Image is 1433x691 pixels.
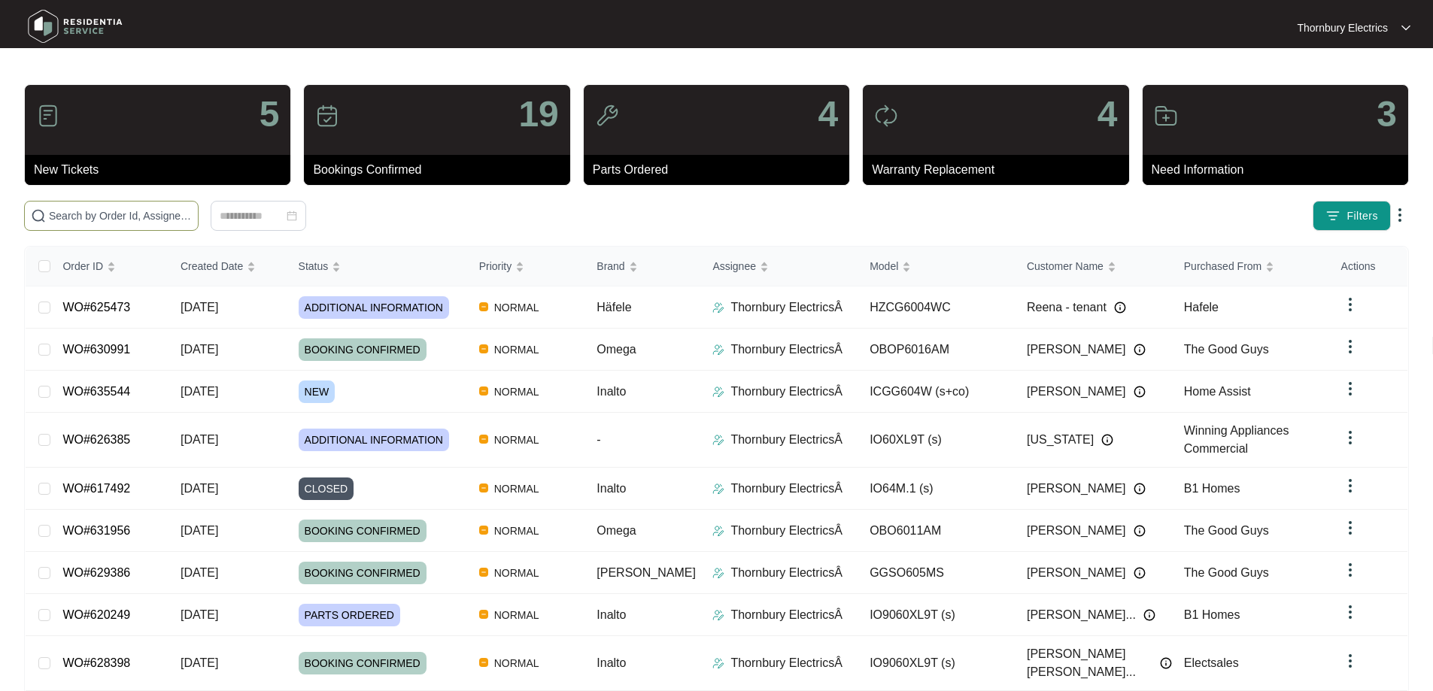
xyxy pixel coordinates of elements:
p: Thornbury ElectricsÂ [730,564,842,582]
th: Status [287,247,467,286]
img: dropdown arrow [1341,295,1359,314]
td: HZCG6004WC [858,286,1015,329]
img: search-icon [31,208,46,223]
th: Created Date [168,247,287,286]
img: Info icon [1134,483,1146,495]
p: Thornbury ElectricsÂ [730,480,842,498]
span: [DATE] [181,482,218,495]
span: CLOSED [299,477,354,500]
th: Customer Name [1015,247,1172,286]
p: 4 [1098,96,1118,132]
p: Warranty Replacement [872,161,1128,179]
img: Assigner Icon [712,344,724,356]
a: WO#628398 [62,656,130,669]
span: Reena - tenant [1027,299,1107,317]
span: [PERSON_NAME] [PERSON_NAME]... [1027,645,1152,681]
span: [PERSON_NAME] [1027,383,1126,401]
span: BOOKING CONFIRMED [299,562,427,584]
span: [PERSON_NAME] [1027,564,1126,582]
img: icon [36,104,60,128]
span: NORMAL [488,431,545,449]
span: Brand [597,258,624,274]
img: Vercel Logo [479,435,488,444]
img: dropdown arrow [1341,519,1359,537]
span: Inalto [597,482,626,495]
span: [DATE] [181,433,218,446]
img: Assigner Icon [712,434,724,446]
span: Purchased From [1184,258,1261,274]
a: WO#630991 [62,343,130,356]
img: Vercel Logo [479,302,488,311]
p: Thornbury ElectricsÂ [730,431,842,449]
img: dropdown arrow [1341,477,1359,495]
img: Assigner Icon [712,302,724,314]
span: [PERSON_NAME] [1027,480,1126,498]
span: [DATE] [181,524,218,537]
p: Parts Ordered [593,161,849,179]
span: The Good Guys [1184,524,1269,537]
img: icon [315,104,339,128]
span: Customer Name [1027,258,1104,274]
span: ADDITIONAL INFORMATION [299,296,449,319]
p: Bookings Confirmed [313,161,569,179]
a: WO#631956 [62,524,130,537]
img: filter icon [1325,208,1340,223]
img: Vercel Logo [479,658,488,667]
span: [DATE] [181,608,218,621]
th: Assignee [700,247,858,286]
img: icon [1154,104,1178,128]
img: dropdown arrow [1341,603,1359,621]
span: Hafele [1184,301,1219,314]
span: [PERSON_NAME] [1027,522,1126,540]
th: Model [858,247,1015,286]
img: Vercel Logo [479,610,488,619]
span: The Good Guys [1184,566,1269,579]
span: Home Assist [1184,385,1251,398]
img: Assigner Icon [712,657,724,669]
img: Assigner Icon [712,483,724,495]
img: Info icon [1160,657,1172,669]
span: B1 Homes [1184,608,1240,621]
span: BOOKING CONFIRMED [299,520,427,542]
span: B1 Homes [1184,482,1240,495]
img: Info icon [1134,386,1146,398]
span: [DATE] [181,656,218,669]
img: dropdown arrow [1391,206,1409,224]
p: Thornbury ElectricsÂ [730,522,842,540]
span: Model [870,258,898,274]
th: Brand [584,247,700,286]
th: Purchased From [1172,247,1329,286]
span: NORMAL [488,383,545,401]
img: Info icon [1134,525,1146,537]
td: IO9060XL9T (s) [858,594,1015,636]
p: 5 [260,96,280,132]
img: Assigner Icon [712,609,724,621]
img: Info icon [1114,302,1126,314]
img: dropdown arrow [1341,561,1359,579]
a: WO#625473 [62,301,130,314]
button: filter iconFilters [1313,201,1391,231]
td: OBOP6016AM [858,329,1015,371]
span: Order ID [62,258,103,274]
img: dropdown arrow [1341,338,1359,356]
img: dropdown arrow [1341,652,1359,670]
input: Search by Order Id, Assignee Name, Customer Name, Brand and Model [49,208,192,224]
span: [DATE] [181,301,218,314]
span: ADDITIONAL INFORMATION [299,429,449,451]
img: Info icon [1143,609,1155,621]
span: Omega [597,524,636,537]
span: NORMAL [488,564,545,582]
td: IO9060XL9T (s) [858,636,1015,691]
span: Omega [597,343,636,356]
span: - [597,433,600,446]
a: WO#626385 [62,433,130,446]
img: icon [874,104,898,128]
p: 19 [518,96,558,132]
span: [PERSON_NAME] [1027,341,1126,359]
span: [PERSON_NAME]... [1027,606,1136,624]
td: ICGG604W (s+co) [858,371,1015,413]
img: Assigner Icon [712,525,724,537]
span: Created Date [181,258,243,274]
p: Thornbury ElectricsÂ [730,606,842,624]
span: Assignee [712,258,756,274]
